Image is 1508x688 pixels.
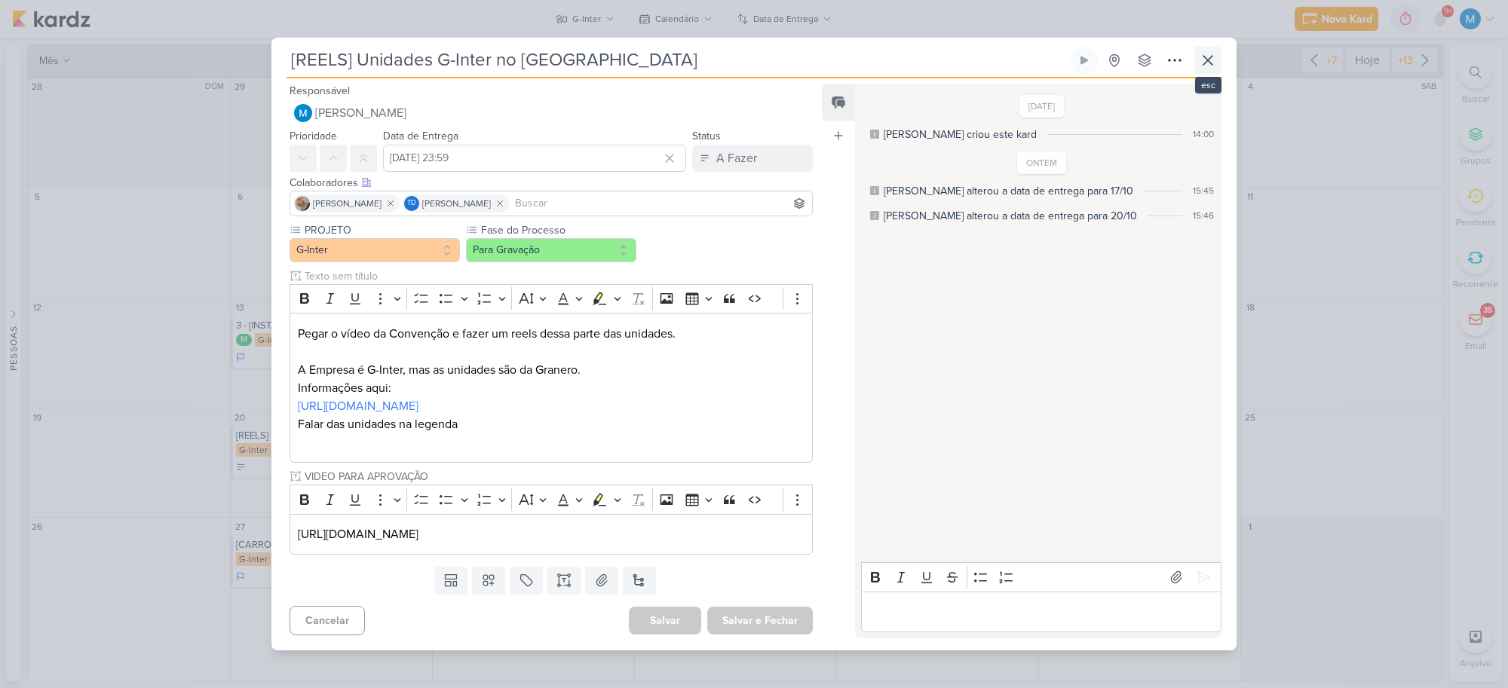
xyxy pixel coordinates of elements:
p: Td [407,200,416,207]
p: Pegar o vídeo da Convenção e fazer um reels dessa parte das unidades. A Empresa é G-Inter, mas as... [298,325,805,379]
div: Ligar relógio [1078,54,1090,66]
img: Sarah Violante [295,196,310,211]
span: [PERSON_NAME] [315,104,406,122]
div: Editor toolbar [290,485,813,514]
label: Status [692,130,721,142]
p: [URL][DOMAIN_NAME] [298,525,805,543]
div: Este log é visível à todos no kard [870,130,879,139]
div: Este log é visível à todos no kard [870,186,879,195]
button: [PERSON_NAME] [290,99,813,127]
span: [PERSON_NAME] [422,197,491,210]
div: MARIANA alterou a data de entrega para 20/10 [884,208,1137,224]
label: Prioridade [290,130,337,142]
span: [PERSON_NAME] [313,197,382,210]
div: Este log é visível à todos no kard [870,211,879,220]
label: Responsável [290,84,350,97]
input: Buscar [512,194,809,213]
div: Colaboradores [290,175,813,191]
div: 15:46 [1193,209,1214,222]
button: Cancelar [290,606,365,635]
div: Editor toolbar [861,562,1221,592]
label: Data de Entrega [383,130,458,142]
div: Editor editing area: main [290,313,813,463]
div: Editor toolbar [290,284,813,313]
input: Texto sem título [302,469,813,485]
input: Select a date [383,145,686,172]
label: Fase do Processo [480,222,636,238]
label: PROJETO [303,222,460,238]
div: esc [1195,77,1221,93]
input: Kard Sem Título [287,47,1068,74]
button: G-Inter [290,238,460,262]
div: 15:45 [1193,184,1214,197]
img: MARIANA MIRANDA [294,104,312,122]
div: 14:00 [1193,127,1214,141]
div: A Fazer [716,149,757,167]
button: A Fazer [692,145,813,172]
div: Thais de carvalho [404,196,419,211]
a: [URL][DOMAIN_NAME] [298,399,418,414]
div: MARIANA criou este kard [884,127,1037,142]
div: MARIANA alterou a data de entrega para 17/10 [884,183,1133,199]
p: Informações aqui: [298,379,805,397]
p: Falar das unidades na legenda [298,415,805,433]
div: Editor editing area: main [290,514,813,555]
div: Editor editing area: main [861,592,1221,633]
button: Para Gravação [466,238,636,262]
input: Texto sem título [302,268,813,284]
